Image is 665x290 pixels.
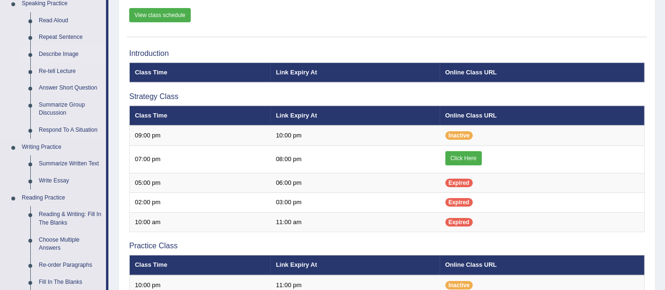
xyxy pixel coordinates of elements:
a: Choose Multiple Answers [35,232,106,257]
a: Repeat Sentence [35,29,106,46]
span: Inactive [445,281,473,290]
h3: Strategy Class [129,92,645,101]
th: Link Expiry At [271,255,440,275]
a: Summarize Written Text [35,155,106,172]
th: Class Time [130,255,271,275]
td: 10:00 pm [271,126,440,145]
a: Answer Short Question [35,80,106,97]
a: Describe Image [35,46,106,63]
a: Re-order Paragraphs [35,257,106,274]
a: Write Essay [35,172,106,190]
td: 09:00 pm [130,126,271,145]
a: Writing Practice [18,139,106,156]
a: Summarize Group Discussion [35,97,106,122]
th: Link Expiry At [271,106,440,126]
td: 03:00 pm [271,193,440,213]
th: Link Expiry At [271,63,440,82]
h3: Practice Class [129,242,645,250]
a: Respond To A Situation [35,122,106,139]
td: 02:00 pm [130,193,271,213]
td: 11:00 am [271,212,440,232]
a: Re-tell Lecture [35,63,106,80]
td: 05:00 pm [130,173,271,193]
a: View class schedule [129,8,191,22]
span: Expired [445,218,473,227]
span: Inactive [445,131,473,140]
td: 07:00 pm [130,145,271,173]
h3: Introduction [129,49,645,58]
span: Expired [445,179,473,187]
a: Read Aloud [35,12,106,29]
a: Reading & Writing: Fill In The Blanks [35,206,106,231]
td: 08:00 pm [271,145,440,173]
a: Click Here [445,151,482,165]
span: Expired [445,198,473,207]
th: Online Class URL [440,63,645,82]
th: Online Class URL [440,255,645,275]
td: 10:00 am [130,212,271,232]
td: 06:00 pm [271,173,440,193]
th: Online Class URL [440,106,645,126]
th: Class Time [130,63,271,82]
th: Class Time [130,106,271,126]
a: Reading Practice [18,190,106,207]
